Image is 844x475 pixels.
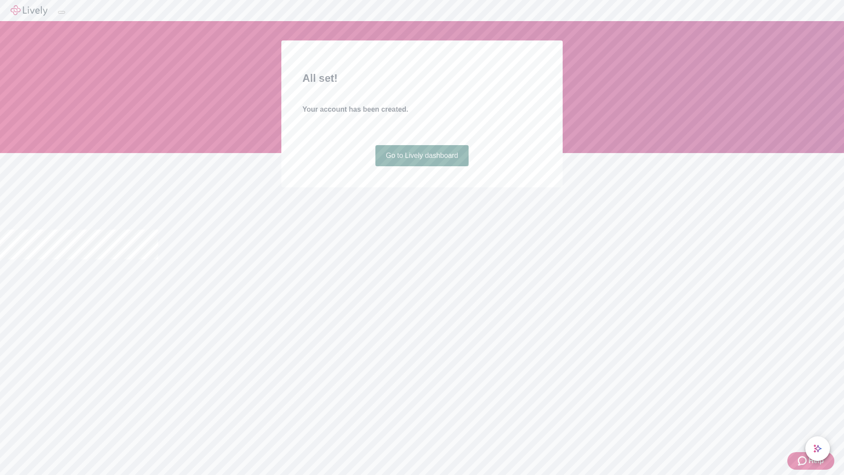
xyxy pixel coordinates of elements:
[302,70,542,86] h2: All set!
[798,456,808,466] svg: Zendesk support icon
[813,444,822,453] svg: Lively AI Assistant
[808,456,824,466] span: Help
[787,452,834,470] button: Zendesk support iconHelp
[805,436,830,461] button: chat
[375,145,469,166] a: Go to Lively dashboard
[302,104,542,115] h4: Your account has been created.
[11,5,47,16] img: Lively
[58,11,65,14] button: Log out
